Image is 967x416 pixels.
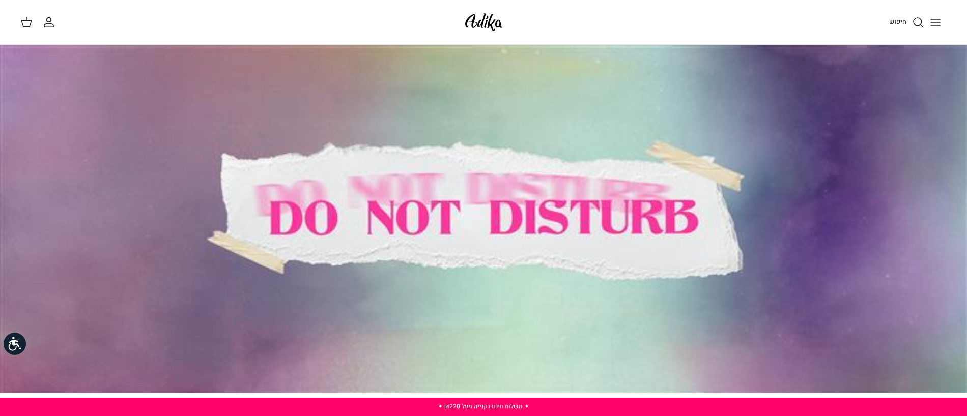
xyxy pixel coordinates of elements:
[924,11,947,34] button: Toggle menu
[889,17,906,26] span: חיפוש
[889,16,924,28] a: חיפוש
[438,402,529,411] a: ✦ משלוח חינם בקנייה מעל ₪220 ✦
[462,10,505,34] img: Adika IL
[43,16,59,28] a: החשבון שלי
